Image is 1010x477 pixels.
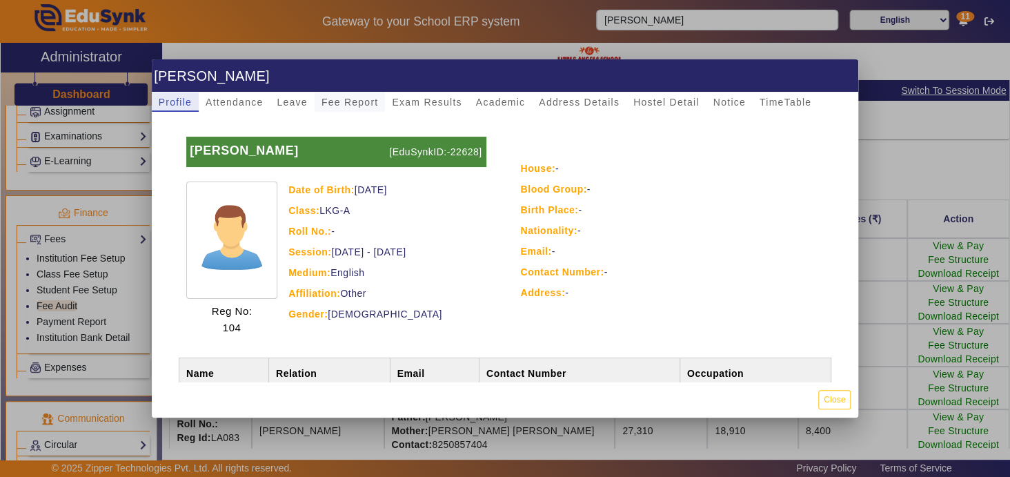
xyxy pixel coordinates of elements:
span: TimeTable [760,97,811,107]
strong: Email: [520,246,551,257]
div: - [520,243,826,260]
strong: Nationality: [520,225,577,236]
div: - [288,223,486,240]
span: Exam Results [392,97,462,107]
span: Notice [713,97,746,107]
p: [EduSynkID:-22628] [386,137,486,167]
strong: Blood Group: [520,184,586,195]
strong: Medium: [288,267,330,278]
strong: Birth Place: [520,204,578,215]
strong: Roll No.: [288,226,331,237]
span: Academic [476,97,525,107]
div: - [520,160,826,177]
div: LKG-A [288,202,486,219]
th: Occupation [680,358,831,389]
div: - [520,222,826,239]
div: English [288,264,486,281]
th: Contact Number [479,358,680,389]
div: - [520,202,826,218]
div: Other [288,285,486,302]
div: [DATE] - [DATE] [288,244,486,260]
strong: Session: [288,246,331,257]
p: 104 [212,320,253,336]
div: - [520,264,826,280]
img: profile.png [186,182,277,299]
th: Email [390,358,479,389]
strong: Class: [288,205,319,216]
strong: Affiliation: [288,288,340,299]
strong: Date of Birth: [288,184,355,195]
span: Fee Report [321,97,379,107]
span: Hostel Detail [633,97,700,107]
h1: [PERSON_NAME] [152,59,859,92]
div: [DATE] [288,182,486,198]
div: [DEMOGRAPHIC_DATA] [288,306,486,322]
span: Profile [159,97,192,107]
p: Reg No: [212,303,253,320]
span: Attendance [206,97,263,107]
strong: Contact Number: [520,266,604,278]
b: [PERSON_NAME] [190,144,299,157]
span: Leave [277,97,307,107]
span: Address Details [539,97,620,107]
div: - [520,181,826,197]
div: - [520,284,826,301]
strong: Gender: [288,309,328,320]
button: Close [818,390,851,409]
strong: House: [520,163,555,174]
th: Name [179,358,269,389]
strong: Address: [520,287,565,298]
th: Relation [269,358,390,389]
